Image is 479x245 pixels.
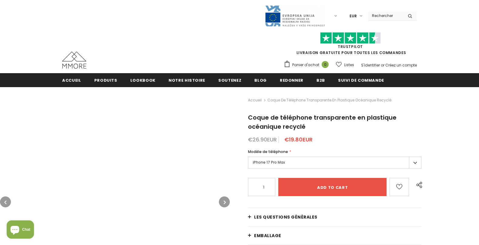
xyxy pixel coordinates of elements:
span: Les questions générales [254,214,317,220]
a: Produits [94,73,117,87]
a: Blog [254,73,267,87]
span: Panier d'achat [292,62,319,68]
img: Javni Razpis [265,5,325,27]
span: Produits [94,77,117,83]
a: Les questions générales [248,208,421,226]
span: Redonner [280,77,303,83]
inbox-online-store-chat: Shopify online store chat [5,220,36,240]
span: Suivi de commande [338,77,384,83]
a: Listes [336,60,354,70]
a: B2B [317,73,325,87]
a: soutenez [218,73,241,87]
span: Lookbook [130,77,156,83]
span: Accueil [62,77,81,83]
img: Faites confiance aux étoiles pilotes [320,32,381,44]
a: Accueil [62,73,81,87]
a: TrustPilot [338,44,363,49]
span: LIVRAISON GRATUITE POUR TOUTES LES COMMANDES [284,35,417,55]
span: or [381,63,384,68]
span: 0 [322,61,329,68]
a: Créez un compte [385,63,417,68]
label: iPhone 17 Pro Max [248,157,421,168]
input: Search Site [368,11,403,20]
a: Accueil [248,97,262,104]
span: EUR [350,13,357,19]
img: Cas MMORE [62,52,86,69]
span: €26.90EUR [248,136,277,143]
span: B2B [317,77,325,83]
a: S'identifier [361,63,380,68]
span: Coque de téléphone transparente en plastique océanique recyclé [248,113,397,131]
span: Modèle de téléphone [248,149,288,154]
a: Notre histoire [169,73,205,87]
span: €19.80EUR [284,136,313,143]
a: Javni Razpis [265,13,325,18]
span: Coque de téléphone transparente en plastique océanique recyclé [267,97,391,104]
a: Panier d'achat 0 [284,60,332,70]
span: EMBALLAGE [254,233,281,239]
a: Suivi de commande [338,73,384,87]
a: Redonner [280,73,303,87]
span: soutenez [218,77,241,83]
span: Blog [254,77,267,83]
input: Add to cart [278,178,387,196]
a: EMBALLAGE [248,226,421,245]
span: Notre histoire [169,77,205,83]
span: Listes [344,62,354,68]
a: Lookbook [130,73,156,87]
